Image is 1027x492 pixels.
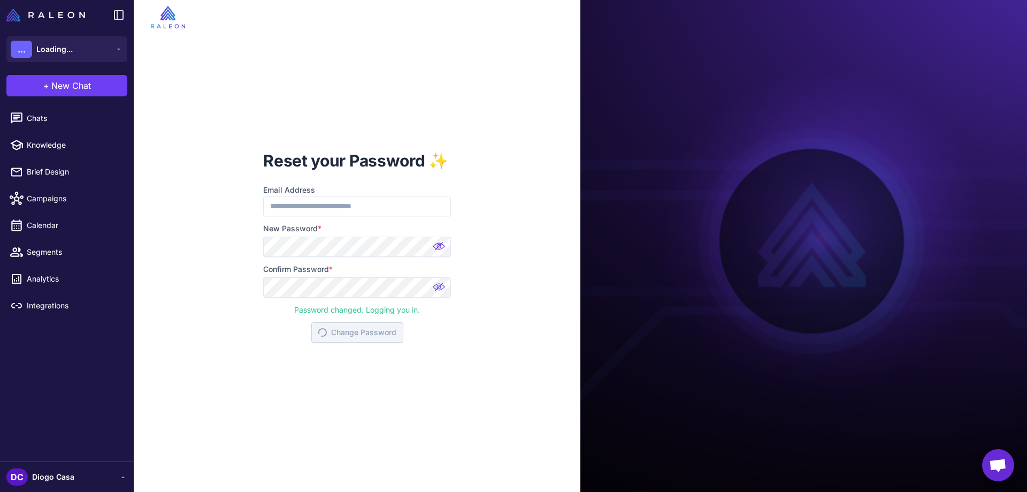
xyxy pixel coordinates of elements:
a: Campaigns [4,187,129,210]
div: Password changed. Logging you in. [263,300,451,316]
div: Open chat [982,449,1014,481]
a: Analytics [4,268,129,290]
img: Password hidden [430,279,451,301]
label: New Password [263,223,451,234]
span: Segments [27,246,121,258]
a: Segments [4,241,129,263]
a: Brief Design [4,161,129,183]
span: Chats [27,112,121,124]
a: Calendar [4,214,129,237]
label: Confirm Password [263,263,451,275]
a: Chats [4,107,129,130]
button: ...Loading... [6,36,127,62]
img: Raleon Logo [6,9,85,21]
button: Change Password [311,322,403,343]
a: Integrations [4,294,129,317]
div: ... [11,41,32,58]
span: Brief Design [27,166,121,178]
span: Diogo Casa [32,471,74,483]
span: Loading... [36,43,73,55]
button: +New Chat [6,75,127,96]
h1: Reset your Password ✨ [263,150,451,171]
span: Analytics [27,273,121,285]
span: Knowledge [27,139,121,151]
img: raleon-logo-whitebg.9aac0268.jpg [151,6,185,28]
a: Raleon Logo [6,9,89,21]
a: Knowledge [4,134,129,156]
span: Calendar [27,219,121,231]
label: Email Address [263,184,451,196]
span: New Chat [51,79,91,92]
img: Password hidden [430,239,451,260]
span: + [43,79,49,92]
div: DC [6,468,28,486]
span: Campaigns [27,193,121,205]
span: Integrations [27,300,121,312]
